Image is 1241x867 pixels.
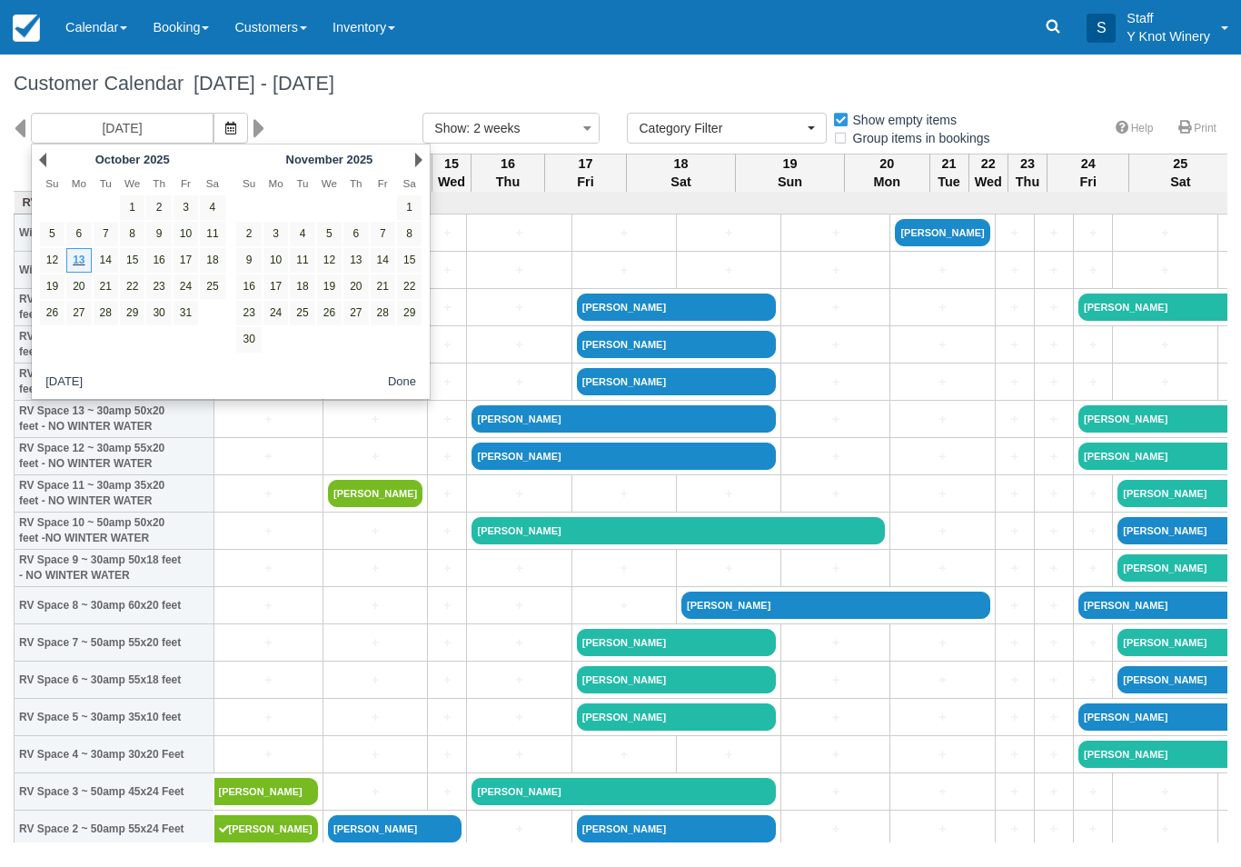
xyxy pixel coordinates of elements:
[94,222,118,246] a: 7
[236,222,261,246] a: 2
[1127,27,1210,45] p: Y Knot Winery
[263,222,288,246] a: 3
[895,671,989,690] a: +
[13,15,40,42] img: checkfront-main-nav-mini-logo.png
[371,301,395,325] a: 28
[1000,633,1029,653] a: +
[786,484,885,503] a: +
[1087,14,1116,43] div: S
[639,119,803,137] span: Category Filter
[472,820,566,839] a: +
[15,699,214,736] th: RV Space 5 ~ 30amp 35x10 feet
[1117,261,1212,280] a: +
[328,410,422,429] a: +
[15,364,214,401] th: RV Space 14 ~ 30amp 48x20 feet - NO WINTER WATER
[472,745,566,764] a: +
[577,666,777,693] a: [PERSON_NAME]
[1039,447,1068,466] a: +
[845,154,929,192] th: 20 Mon
[1000,447,1029,466] a: +
[627,113,827,144] button: Category Filter
[268,177,283,189] span: Monday
[1105,115,1165,142] a: Help
[206,177,219,189] span: Saturday
[100,177,112,189] span: Tuesday
[895,410,989,429] a: +
[219,633,318,653] a: +
[219,410,318,429] a: +
[39,153,46,167] a: Prev
[296,177,308,189] span: Tuesday
[1039,410,1068,429] a: +
[236,248,261,273] a: 9
[577,745,671,764] a: +
[472,405,776,433] a: [PERSON_NAME]
[1000,820,1029,839] a: +
[786,671,885,690] a: +
[343,301,368,325] a: 27
[328,708,422,727] a: +
[895,782,989,802] a: +
[263,274,288,299] a: 17
[219,559,318,578] a: +
[472,633,566,653] a: +
[681,592,990,619] a: [PERSON_NAME]
[472,261,566,280] a: +
[19,194,210,212] a: RV Space Rentals
[200,195,224,220] a: 4
[681,261,776,280] a: +
[317,248,342,273] a: 12
[1117,373,1212,392] a: +
[786,708,885,727] a: +
[577,224,671,243] a: +
[317,222,342,246] a: 5
[577,294,777,321] a: [PERSON_NAME]
[1117,820,1212,839] a: +
[1000,745,1029,764] a: +
[146,195,171,220] a: 2
[472,484,566,503] a: +
[577,368,777,395] a: [PERSON_NAME]
[15,326,214,364] th: RV Space 15 ~ 30amp 35x20 feet - NO WINTER WATER
[45,177,58,189] span: Sunday
[1039,745,1068,764] a: +
[15,214,214,252] th: Winery Dry site 1, 30amp
[1078,261,1107,280] a: +
[577,815,777,842] a: [PERSON_NAME]
[1078,335,1107,354] a: +
[432,410,462,429] a: +
[347,153,373,166] span: 2025
[290,248,314,273] a: 11
[1167,115,1227,142] a: Print
[219,745,318,764] a: +
[40,222,65,246] a: 5
[94,248,118,273] a: 14
[371,222,395,246] a: 7
[263,248,288,273] a: 10
[1039,633,1068,653] a: +
[397,248,422,273] a: 15
[219,522,318,541] a: +
[236,327,261,352] a: 30
[214,778,319,805] a: [PERSON_NAME]
[895,522,989,541] a: +
[1078,373,1107,392] a: +
[66,222,91,246] a: 6
[174,195,198,220] a: 3
[1008,154,1047,192] th: 23 Thu
[577,596,671,615] a: +
[895,745,989,764] a: +
[472,224,566,243] a: +
[66,248,91,273] a: 13
[432,373,462,392] a: +
[1000,596,1029,615] a: +
[1000,484,1029,503] a: +
[15,401,214,438] th: RV Space 13 ~ 30amp 50x20 feet - NO WINTER WATER
[1078,522,1107,541] a: +
[317,274,342,299] a: 19
[1078,484,1107,503] a: +
[1039,522,1068,541] a: +
[432,522,462,541] a: +
[1039,224,1068,243] a: +
[422,113,600,144] button: Show: 2 weeks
